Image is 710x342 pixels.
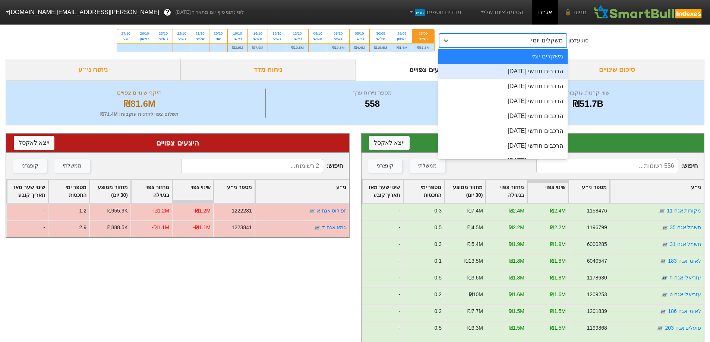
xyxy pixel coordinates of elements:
div: - [362,237,403,254]
div: ₪1.9M [508,240,524,248]
img: tase link [659,258,667,265]
div: 28/09 [397,31,407,36]
div: Toggle SortBy [214,180,255,203]
img: tase link [661,224,669,231]
div: ביקושים והיצעים צפויים [355,59,530,81]
a: לאומי אגח 183 [668,258,701,264]
div: ₪81.6M [412,43,434,52]
div: ₪1.9M [550,240,565,248]
div: 15/10 [272,31,281,36]
div: - [362,321,403,338]
div: - [362,204,403,220]
div: ₪3.9M [228,43,247,52]
div: 1158476 [587,207,607,215]
div: ראשון [232,36,243,41]
img: tase link [660,274,668,282]
div: ₪7.9M [248,43,268,52]
div: הרכבים חודשי [DATE] [438,94,568,109]
div: ₪13.5M [464,257,483,265]
div: חמישי [159,36,168,41]
a: חשמל אגח 31 [670,241,701,247]
div: 0.2 [434,307,441,315]
div: - [362,304,403,321]
span: לפי נתוני סוף יום מתאריך [DATE] [176,9,244,16]
a: עזריאלי אגח ח [669,275,701,281]
div: 21/10 [196,31,205,36]
div: חמישי [252,36,263,41]
div: 1178680 [587,274,607,282]
div: ₪19.6M [370,43,392,52]
div: ₪4.5M [467,224,483,231]
button: ייצא לאקסל [369,136,410,150]
span: חיפוש : [536,159,698,173]
div: Toggle SortBy [486,180,527,203]
button: ממשלתי [410,159,445,173]
div: משקלים יומי [438,49,568,64]
div: 0.3 [434,240,441,248]
div: קונצרני [22,162,38,170]
div: ₪1.6M [508,291,524,298]
div: ₪3.6M [467,274,483,282]
div: - [117,43,135,52]
button: ממשלתי [54,159,90,173]
div: -₪1.2M [193,207,211,215]
a: לאומי אגח 186 [668,308,701,314]
div: Toggle SortBy [131,180,172,203]
div: - [362,220,403,237]
div: ₪1.5M [508,324,524,332]
img: tase link [656,325,664,332]
div: חמישי [313,36,322,41]
div: הרכבים חודשי [DATE] [438,109,568,124]
div: ₪388.5K [107,224,128,231]
div: 0.5 [434,224,441,231]
div: 19/10 [232,31,243,36]
div: - [135,43,154,52]
div: משקלים יומי [531,36,562,45]
div: ₪1.5M [550,307,565,315]
div: 12/10 [291,31,304,36]
div: ₪7.4M [467,207,483,215]
div: 20/10 [214,31,223,36]
div: ₪2.2M [508,224,524,231]
div: Toggle SortBy [569,180,609,203]
img: SmartBull [593,5,704,20]
a: זפירוס אגח א [317,208,346,214]
div: רביעי [177,36,186,41]
div: ראשון [291,36,304,41]
input: 2 רשומות... [181,159,323,173]
div: שני [214,36,223,41]
div: חמישי [417,36,430,41]
div: - [6,204,48,220]
div: Toggle SortBy [610,180,704,203]
div: רביעי [272,36,281,41]
div: - [268,43,286,52]
div: ₪1.5M [550,324,565,332]
button: קונצרני [368,159,402,173]
img: tase link [659,308,667,315]
a: גמא אגח ד [322,224,346,230]
div: ₪81.6M [15,97,264,111]
div: ₪1.5M [508,307,524,315]
div: Toggle SortBy [527,180,568,203]
div: ₪4.4M [350,43,369,52]
div: ממשלתי [418,162,437,170]
div: - [209,43,227,52]
div: ₪51.7B [481,97,695,111]
div: ₪10M [468,291,483,298]
div: - [362,254,403,271]
div: הרכבים חודשי [DATE] [438,138,568,153]
div: 6040547 [587,257,607,265]
div: 6000285 [587,240,607,248]
div: Toggle SortBy [48,180,89,203]
div: שלישי [196,36,205,41]
div: ₪5.4M [467,240,483,248]
div: הרכבים חודשי [DATE] [438,79,568,94]
div: שווי קרנות עוקבות [481,89,695,97]
span: חדש [415,9,425,16]
div: ראשון [140,36,149,41]
div: - [173,43,191,52]
a: פועלים אגח 203 [665,325,701,331]
div: -₪1.1M [193,224,211,231]
input: 556 רשומות... [536,159,678,173]
div: ₪1.8M [550,274,565,282]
